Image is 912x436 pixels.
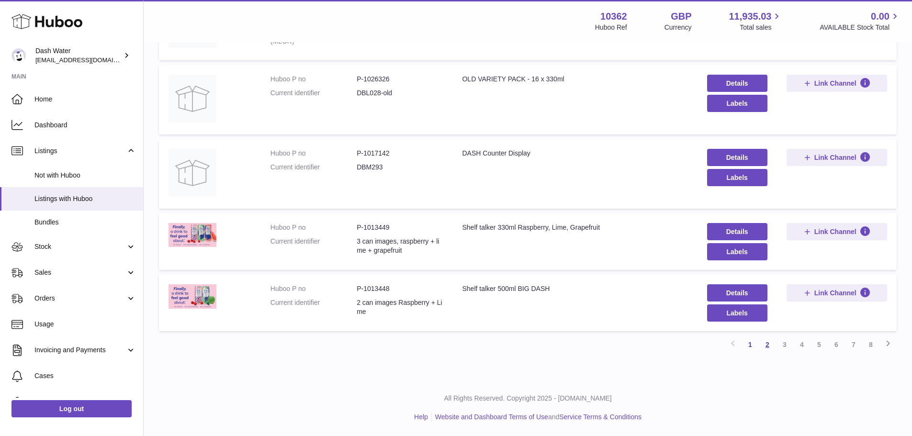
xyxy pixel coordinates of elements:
[664,23,692,32] div: Currency
[707,75,767,92] a: Details
[34,95,136,104] span: Home
[357,237,443,255] dd: 3 can images, raspberry + lime + grapefruit
[729,10,782,32] a: 11,935.03 Total sales
[11,400,132,417] a: Log out
[462,149,687,158] div: DASH Counter Display
[871,10,889,23] span: 0.00
[357,75,443,84] dd: P-1026326
[35,56,141,64] span: [EMAIL_ADDRESS][DOMAIN_NAME]
[828,336,845,353] a: 6
[793,336,811,353] a: 4
[820,10,901,32] a: 0.00 AVAILABLE Stock Total
[462,284,687,293] div: Shelf talker 500ml BIG DASH
[270,163,357,172] dt: Current identifier
[34,397,136,406] span: Channels
[169,284,216,309] img: Shelf talker 500ml BIG DASH
[34,242,126,251] span: Stock
[814,289,856,297] span: Link Channel
[270,237,357,255] dt: Current identifier
[814,153,856,162] span: Link Channel
[707,149,767,166] a: Details
[357,298,443,316] dd: 2 can images Raspberry + Lime
[270,223,357,232] dt: Huboo P no
[787,149,887,166] button: Link Channel
[151,394,904,403] p: All Rights Reserved. Copyright 2025 - [DOMAIN_NAME]
[169,223,216,247] img: Shelf talker 330ml Raspberry, Lime, Grapefruit
[462,75,687,84] div: OLD VARIETY PACK - 16 x 330ml
[707,169,767,186] button: Labels
[270,75,357,84] dt: Huboo P no
[34,121,136,130] span: Dashboard
[814,79,856,88] span: Link Channel
[357,149,443,158] dd: P-1017142
[776,336,793,353] a: 3
[820,23,901,32] span: AVAILABLE Stock Total
[34,194,136,203] span: Listings with Huboo
[270,89,357,98] dt: Current identifier
[814,227,856,236] span: Link Channel
[34,320,136,329] span: Usage
[707,284,767,302] a: Details
[740,23,782,32] span: Total sales
[595,23,627,32] div: Huboo Ref
[729,10,771,23] span: 11,935.03
[270,284,357,293] dt: Huboo P no
[671,10,691,23] strong: GBP
[707,304,767,322] button: Labels
[742,336,759,353] a: 1
[414,413,428,421] a: Help
[34,371,136,380] span: Cases
[169,75,216,123] img: OLD VARIETY PACK - 16 x 330ml
[34,294,126,303] span: Orders
[357,89,443,98] dd: DBL028-old
[11,48,26,63] img: internalAdmin-10362@internal.huboo.com
[845,336,862,353] a: 7
[34,171,136,180] span: Not with Huboo
[34,268,126,277] span: Sales
[600,10,627,23] strong: 10362
[34,346,126,355] span: Invoicing and Payments
[811,336,828,353] a: 5
[787,223,887,240] button: Link Channel
[357,284,443,293] dd: P-1013448
[169,149,216,197] img: DASH Counter Display
[357,223,443,232] dd: P-1013449
[759,336,776,353] a: 2
[270,149,357,158] dt: Huboo P no
[707,95,767,112] button: Labels
[34,218,136,227] span: Bundles
[462,223,687,232] div: Shelf talker 330ml Raspberry, Lime, Grapefruit
[559,413,642,421] a: Service Terms & Conditions
[34,146,126,156] span: Listings
[432,413,642,422] li: and
[787,284,887,302] button: Link Channel
[707,243,767,260] button: Labels
[35,46,122,65] div: Dash Water
[707,223,767,240] a: Details
[357,163,443,172] dd: DBM293
[435,413,548,421] a: Website and Dashboard Terms of Use
[862,336,879,353] a: 8
[270,298,357,316] dt: Current identifier
[787,75,887,92] button: Link Channel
